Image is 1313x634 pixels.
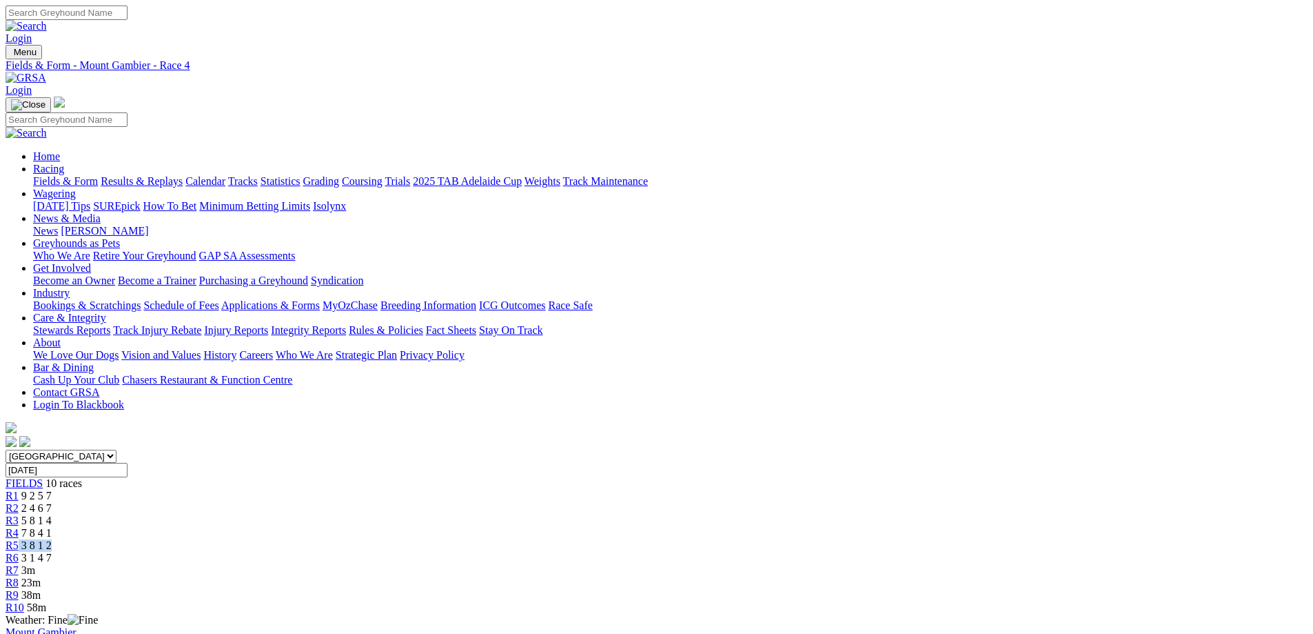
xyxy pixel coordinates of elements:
[204,324,268,336] a: Injury Reports
[33,200,1307,212] div: Wagering
[380,299,476,311] a: Breeding Information
[33,374,119,386] a: Cash Up Your Club
[6,515,19,526] a: R3
[45,477,82,489] span: 10 races
[33,287,70,299] a: Industry
[349,324,423,336] a: Rules & Policies
[479,324,542,336] a: Stay On Track
[479,299,545,311] a: ICG Outcomes
[413,175,522,187] a: 2025 TAB Adelaide Cup
[11,99,45,110] img: Close
[6,463,128,477] input: Select date
[6,552,19,564] a: R6
[33,374,1307,386] div: Bar & Dining
[239,349,273,361] a: Careers
[6,6,128,20] input: Search
[203,349,236,361] a: History
[6,502,19,514] a: R2
[221,299,320,311] a: Applications & Forms
[33,150,60,162] a: Home
[33,299,1307,312] div: Industry
[93,200,140,212] a: SUREpick
[6,127,47,139] img: Search
[21,577,41,588] span: 23m
[342,175,383,187] a: Coursing
[400,349,465,361] a: Privacy Policy
[33,386,99,398] a: Contact GRSA
[6,527,19,539] a: R4
[6,422,17,433] img: logo-grsa-white.png
[143,299,218,311] a: Schedule of Fees
[33,200,90,212] a: [DATE] Tips
[6,539,19,551] a: R5
[199,275,308,286] a: Purchasing a Greyhound
[122,374,292,386] a: Chasers Restaurant & Function Centre
[33,349,1307,361] div: About
[21,490,52,502] span: 9 2 5 7
[563,175,648,187] a: Track Maintenance
[33,399,124,410] a: Login To Blackbook
[21,527,52,539] span: 7 8 4 1
[33,250,1307,262] div: Greyhounds as Pets
[33,337,61,348] a: About
[426,324,476,336] a: Fact Sheets
[33,324,1307,337] div: Care & Integrity
[6,602,24,613] a: R10
[54,97,65,108] img: logo-grsa-white.png
[385,175,410,187] a: Trials
[21,589,41,601] span: 38m
[19,436,30,447] img: twitter.svg
[33,312,106,324] a: Care & Integrity
[276,349,333,361] a: Who We Are
[6,72,46,84] img: GRSA
[313,200,346,212] a: Isolynx
[33,163,64,175] a: Racing
[33,175,98,187] a: Fields & Form
[6,20,47,32] img: Search
[33,212,101,224] a: News & Media
[93,250,196,261] a: Retire Your Greyhound
[228,175,258,187] a: Tracks
[33,237,120,249] a: Greyhounds as Pets
[6,45,42,59] button: Toggle navigation
[14,47,37,57] span: Menu
[6,112,128,127] input: Search
[33,225,1307,237] div: News & Media
[199,250,296,261] a: GAP SA Assessments
[33,262,91,274] a: Get Involved
[61,225,148,237] a: [PERSON_NAME]
[33,361,94,373] a: Bar & Dining
[6,84,32,96] a: Login
[68,614,98,626] img: Fine
[6,59,1307,72] a: Fields & Form - Mount Gambier - Race 4
[261,175,301,187] a: Statistics
[21,539,52,551] span: 3 8 1 2
[6,564,19,576] a: R7
[113,324,201,336] a: Track Injury Rebate
[33,299,141,311] a: Bookings & Scratchings
[33,188,76,199] a: Wagering
[6,589,19,601] a: R9
[33,275,115,286] a: Become an Owner
[6,577,19,588] span: R8
[199,200,310,212] a: Minimum Betting Limits
[6,477,43,489] a: FIELDS
[303,175,339,187] a: Grading
[548,299,592,311] a: Race Safe
[6,436,17,447] img: facebook.svg
[121,349,201,361] a: Vision and Values
[27,602,46,613] span: 58m
[33,324,110,336] a: Stewards Reports
[185,175,225,187] a: Calendar
[6,614,98,626] span: Weather: Fine
[33,225,58,237] a: News
[323,299,378,311] a: MyOzChase
[525,175,560,187] a: Weights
